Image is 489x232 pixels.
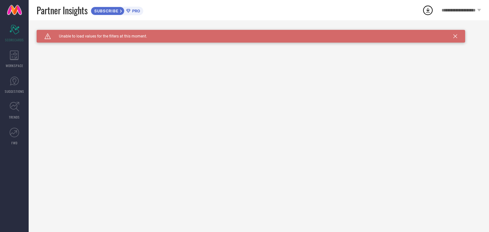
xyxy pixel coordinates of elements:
[91,5,143,15] a: SUBSCRIBEPRO
[37,30,481,35] div: Unable to load filters at this moment. Please try later.
[9,115,20,119] span: TRENDS
[5,38,24,42] span: SCORECARDS
[11,140,18,145] span: FWD
[37,4,88,17] span: Partner Insights
[422,4,434,16] div: Open download list
[6,63,23,68] span: WORKSPACE
[5,89,24,94] span: SUGGESTIONS
[51,34,147,38] span: Unable to load values for the filters at this moment.
[91,9,120,13] span: SUBSCRIBE
[131,9,140,13] span: PRO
